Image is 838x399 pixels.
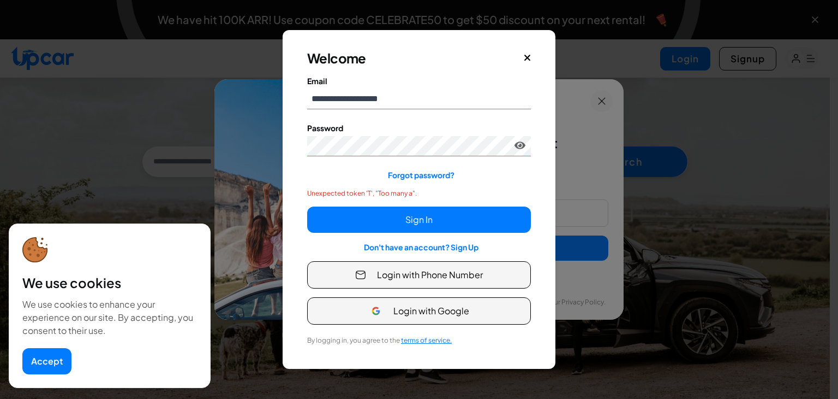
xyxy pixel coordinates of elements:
span: Unexpected token 'T', "Too many a". [307,189,508,198]
a: Forgot password? [388,170,454,180]
div: We use cookies to enhance your experience on our site. By accepting, you consent to their use. [22,298,197,337]
a: Don't have an account? Sign Up [364,242,478,252]
button: Close [524,53,531,63]
h3: Welcome [307,49,366,67]
button: Login with Phone Number [307,261,531,289]
span: Login with Google [393,304,469,318]
label: By logging in, you agree to the [307,336,452,345]
span: Login with Phone Number [377,268,483,281]
label: Email [307,75,531,87]
div: We use cookies [22,274,197,291]
span: terms of service. [401,336,452,344]
img: Email Icon [355,269,366,280]
button: Sign In [307,207,531,233]
img: Google Icon [369,304,382,318]
button: Toggle password visibility [514,140,525,151]
button: Login with Google [307,297,531,325]
label: Password [307,122,531,134]
img: cookie-icon.svg [22,237,48,263]
button: Accept [22,348,71,374]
